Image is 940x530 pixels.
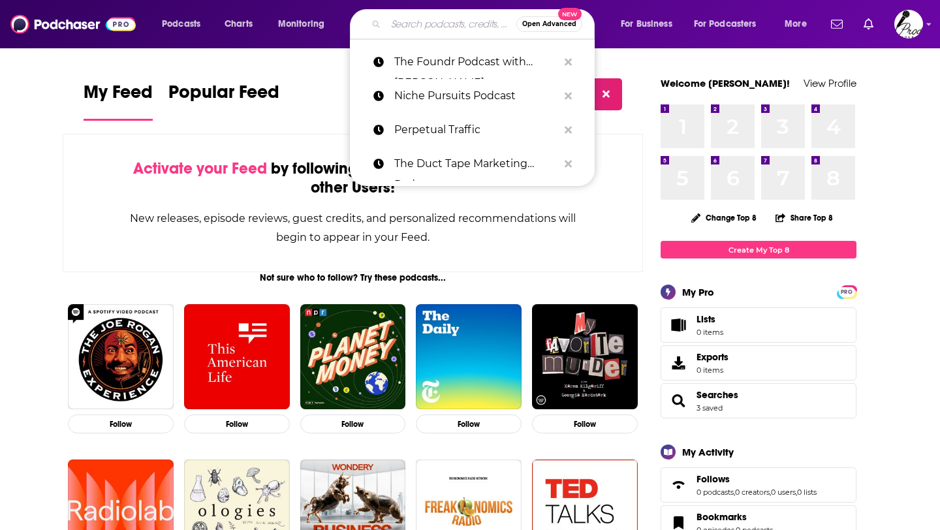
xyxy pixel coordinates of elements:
[516,16,582,32] button: Open AdvancedNew
[685,14,775,35] button: open menu
[133,159,267,178] span: Activate your Feed
[839,287,854,297] span: PRO
[84,81,153,111] span: My Feed
[697,473,817,485] a: Follows
[665,476,691,494] a: Follows
[661,241,856,258] a: Create My Top 8
[416,304,522,410] img: The Daily
[661,383,856,418] span: Searches
[394,79,558,113] p: Niche Pursuits Podcast
[796,488,797,497] span: ,
[68,304,174,410] img: The Joe Rogan Experience
[386,14,516,35] input: Search podcasts, credits, & more...
[84,81,153,121] a: My Feed
[894,10,923,39] button: Show profile menu
[522,21,576,27] span: Open Advanced
[770,488,771,497] span: ,
[697,488,734,497] a: 0 podcasts
[775,14,823,35] button: open menu
[804,77,856,89] a: View Profile
[697,473,730,485] span: Follows
[697,351,728,363] span: Exports
[129,159,577,197] div: by following Podcasts, Creators, Lists, and other Users!
[532,414,638,433] button: Follow
[63,272,643,283] div: Not sure who to follow? Try these podcasts...
[682,286,714,298] div: My Pro
[697,403,723,413] a: 3 saved
[682,446,734,458] div: My Activity
[129,209,577,247] div: New releases, episode reviews, guest credits, and personalized recommendations will begin to appe...
[184,304,290,410] img: This American Life
[894,10,923,39] span: Logged in as sdonovan
[771,488,796,497] a: 0 users
[225,15,253,33] span: Charts
[665,354,691,372] span: Exports
[300,414,406,433] button: Follow
[558,8,582,20] span: New
[532,304,638,410] img: My Favorite Murder with Karen Kilgariff and Georgia Hardstark
[162,15,200,33] span: Podcasts
[697,328,723,337] span: 0 items
[362,9,607,39] div: Search podcasts, credits, & more...
[416,414,522,433] button: Follow
[826,13,848,35] a: Show notifications dropdown
[665,392,691,410] a: Searches
[775,205,834,230] button: Share Top 8
[839,287,854,296] a: PRO
[216,14,260,35] a: Charts
[350,147,595,181] a: The Duct Tape Marketing Podcast
[350,45,595,79] a: The Foundr Podcast with [PERSON_NAME]
[394,45,558,79] p: The Foundr Podcast with Nathan Chan
[394,147,558,181] p: The Duct Tape Marketing Podcast
[697,389,738,401] a: Searches
[785,15,807,33] span: More
[694,15,757,33] span: For Podcasters
[68,414,174,433] button: Follow
[278,15,324,33] span: Monitoring
[661,307,856,343] a: Lists
[697,313,723,325] span: Lists
[683,210,764,226] button: Change Top 8
[168,81,279,111] span: Popular Feed
[184,414,290,433] button: Follow
[612,14,689,35] button: open menu
[350,113,595,147] a: Perpetual Traffic
[858,13,879,35] a: Show notifications dropdown
[168,81,279,121] a: Popular Feed
[697,313,715,325] span: Lists
[697,511,773,523] a: Bookmarks
[621,15,672,33] span: For Business
[734,488,735,497] span: ,
[153,14,217,35] button: open menu
[350,79,595,113] a: Niche Pursuits Podcast
[394,113,558,147] p: Perpetual Traffic
[10,12,136,37] img: Podchaser - Follow, Share and Rate Podcasts
[269,14,341,35] button: open menu
[697,366,728,375] span: 0 items
[797,488,817,497] a: 0 lists
[735,488,770,497] a: 0 creators
[661,345,856,381] a: Exports
[300,304,406,410] img: Planet Money
[697,511,747,523] span: Bookmarks
[894,10,923,39] img: User Profile
[661,467,856,503] span: Follows
[665,316,691,334] span: Lists
[661,77,790,89] a: Welcome [PERSON_NAME]!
